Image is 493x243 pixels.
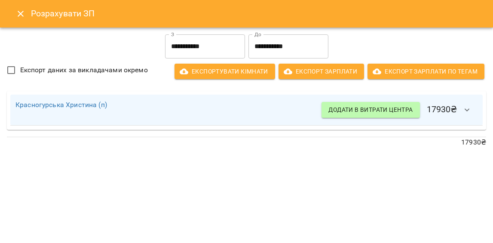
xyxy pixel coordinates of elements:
span: Експорт Зарплати по тегам [374,66,478,77]
button: Експорт Зарплати [279,64,364,79]
h6: Розрахувати ЗП [31,7,483,20]
span: Експорт даних за викладачами окремо [20,65,148,75]
p: 17930 ₴ [7,137,486,148]
button: Експортувати кімнати [175,64,275,79]
button: Додати в витрати центра [322,102,420,117]
button: Close [10,3,31,24]
span: Експортувати кімнати [181,66,268,77]
h6: 17930 ₴ [322,100,478,120]
button: Експорт Зарплати по тегам [367,64,484,79]
span: Експорт Зарплати [285,66,357,77]
span: Додати в витрати центра [328,105,413,115]
a: Красногурська Христина (п) [15,101,107,109]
